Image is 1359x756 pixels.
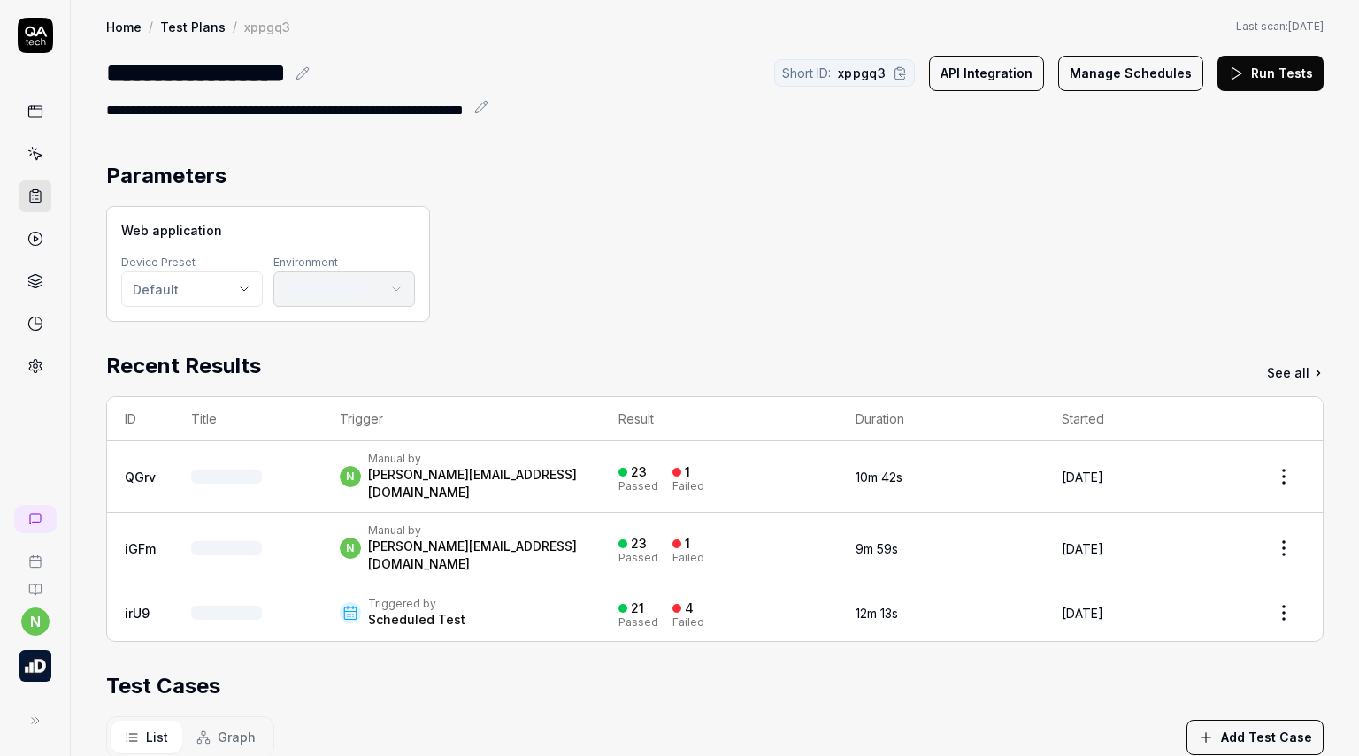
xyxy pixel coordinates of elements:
h2: Parameters [106,160,226,192]
a: irU9 [125,606,150,621]
a: iGFm [125,541,156,556]
div: Failed [672,553,704,563]
div: xppgq3 [244,18,290,35]
span: n [340,466,361,487]
time: 12m 13s [856,606,898,621]
button: n [21,607,50,636]
button: API Integration [929,56,1044,91]
a: New conversation [14,505,57,533]
time: [DATE] [1062,470,1103,485]
span: xppgq3 [838,64,886,82]
div: 1 [685,464,690,480]
th: ID [107,397,173,441]
th: Trigger [322,397,601,441]
time: [DATE] [1062,606,1103,621]
button: Manage Schedules [1058,56,1203,91]
span: Graph [218,728,256,746]
th: Duration [838,397,1044,441]
time: 10m 42s [856,470,902,485]
button: Dealroom.co B.V. Logo [7,636,63,685]
th: Title [173,397,322,441]
h2: Test Cases [106,670,220,702]
button: Run Tests [1217,56,1324,91]
div: 1 [685,536,690,552]
a: Documentation [7,569,63,597]
button: List [111,721,182,753]
time: [DATE] [1062,541,1103,556]
div: / [149,18,153,35]
button: Add Test Case [1186,720,1324,755]
time: [DATE] [1288,19,1324,33]
time: 9m 59s [856,541,898,556]
th: Started [1044,397,1245,441]
h2: Recent Results [106,350,261,382]
span: Web application [121,221,222,240]
img: Dealroom.co B.V. Logo [19,650,51,682]
div: 23 [631,464,647,480]
div: Manual by [368,523,583,538]
div: 4 [685,600,694,616]
div: Passed [618,481,658,492]
button: Default [121,271,263,307]
div: Failed [672,481,704,492]
span: Last scan: [1236,19,1324,34]
a: QGrv [125,470,156,485]
div: 21 [631,600,644,616]
div: 23 [631,536,647,552]
div: Failed [672,617,704,628]
div: Manual by [368,452,583,466]
span: Short ID: [782,64,831,82]
div: [PERSON_NAME][EMAIL_ADDRESS][DOMAIN_NAME] [368,538,583,573]
span: n [340,538,361,559]
label: Device Preset [121,256,196,269]
div: Scheduled Test [368,611,465,629]
a: Home [106,18,142,35]
a: Test Plans [160,18,226,35]
span: List [146,728,168,746]
div: [PERSON_NAME][EMAIL_ADDRESS][DOMAIN_NAME] [368,466,583,501]
button: Last scan:[DATE] [1236,19,1324,34]
a: See all [1267,363,1324,382]
div: Triggered by [368,597,465,611]
div: Passed [618,617,658,628]
th: Result [601,397,838,441]
label: Environment [273,256,338,269]
div: / [233,18,237,35]
button: Graph [182,721,270,753]
div: Passed [618,553,658,563]
div: Default [133,280,179,299]
a: Book a call with us [7,540,63,569]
